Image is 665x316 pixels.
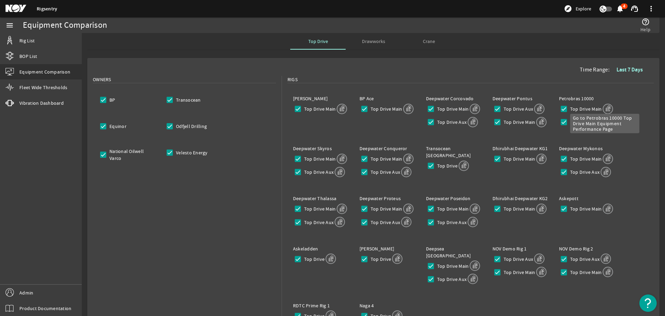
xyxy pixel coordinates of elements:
label: Deepwater Corcovado [426,95,474,102]
label: BP [108,96,115,103]
label: Top Drive Main [436,263,469,270]
label: Deepwater Proteus [360,195,401,202]
span: Vibration Dashboard [19,100,64,106]
button: 4 [616,5,623,12]
label: Top Drive Main [436,105,469,112]
button: Open Resource Center [639,294,657,312]
mat-icon: vibration [6,99,14,107]
label: Top Drive Aux [436,219,467,226]
label: Dhirubhai Deepwater KG2 [493,195,548,202]
label: Askeladden [293,246,318,252]
label: Top Drive [369,256,391,263]
label: Top Drive Main [436,205,469,212]
span: Rigs [287,76,298,83]
span: Drawworks [362,39,385,44]
label: Top Drive Main [569,105,602,112]
mat-icon: notifications [616,5,624,13]
label: Top Drive Main [369,205,402,212]
label: Deepwater Skyros [293,145,332,152]
label: Petrobras 10000 [559,95,594,102]
label: Odfjell Drilling [175,123,207,130]
b: Last 7 Days [617,66,643,73]
label: Top Drive Main [569,205,602,212]
label: Top Drive [436,162,458,169]
label: Equinor [108,123,126,130]
div: Equipment Comparison [23,22,107,29]
span: Explore [576,5,591,12]
label: Top Drive Main [369,155,402,162]
label: Top Drive Aux [369,169,400,176]
label: RDTC Prime Rig 1 [293,302,330,309]
label: Top Drive Aux [569,119,600,126]
label: Naga 4 [360,302,374,309]
label: Top Drive Aux [369,219,400,226]
label: Transocean [GEOGRAPHIC_DATA] [426,145,471,159]
label: Deepwater Poseidon [426,195,471,202]
mat-icon: help_outline [641,18,650,26]
label: Top Drive Main [502,119,535,126]
label: Top Drive Main [502,269,535,276]
span: Admin [19,289,33,296]
span: BOP List [19,53,37,60]
label: Top Drive Aux [502,256,533,263]
span: Fleet Wide Thresholds [19,84,67,91]
label: [PERSON_NAME] [360,246,394,252]
a: Rigsentry [37,6,57,12]
label: Deepsea [GEOGRAPHIC_DATA] [426,246,471,259]
label: Deepwater Conqueror [360,145,407,152]
label: Velesto Energy [175,149,208,156]
span: Product Documentation [19,305,71,312]
label: Top Drive Main [569,269,602,276]
label: Top Drive Main [303,155,336,162]
button: Last 7 Days [611,63,648,76]
label: Top Drive Main [502,155,535,162]
label: Top Drive Aux [569,169,600,176]
label: Dhirubhai Deepwater KG1 [493,145,548,152]
span: Crane [423,39,435,44]
span: Owners [93,76,111,83]
span: Rig List [19,37,35,44]
label: Deepwater Thalassa [293,195,337,202]
label: Transocean [175,96,201,103]
label: Top Drive [303,256,325,263]
label: National Oilwell Varco [108,148,154,162]
label: BP Ace [360,95,374,102]
label: Deepwater Pontus [493,95,532,102]
label: Top Drive Aux [436,276,467,283]
button: more_vert [643,0,659,17]
span: Help [640,26,650,33]
label: Deepwater Mykonos [559,145,603,152]
label: Top Drive Main [303,105,336,112]
label: Top Drive Aux [436,119,467,126]
button: Explore [561,3,594,14]
mat-icon: support_agent [630,5,639,13]
label: Top Drive Aux [303,169,334,176]
label: Askepott [559,195,578,202]
label: Top Drive Aux [502,105,533,112]
label: [PERSON_NAME] [293,95,328,102]
span: Top Drive [308,39,328,44]
label: Top Drive Aux [569,256,600,263]
label: NOV Demo Rig 1 [493,246,527,252]
label: Top Drive Main [369,105,402,112]
label: Top Drive Main [502,205,535,212]
label: NOV Demo Rig 2 [559,246,593,252]
span: Equipment Comparison [19,68,70,75]
label: Top Drive Main [303,205,336,212]
label: Top Drive Aux [303,219,334,226]
mat-icon: menu [6,21,14,29]
mat-icon: explore [564,5,572,13]
label: Top Drive Main [569,155,602,162]
div: Time Range: [580,63,654,76]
